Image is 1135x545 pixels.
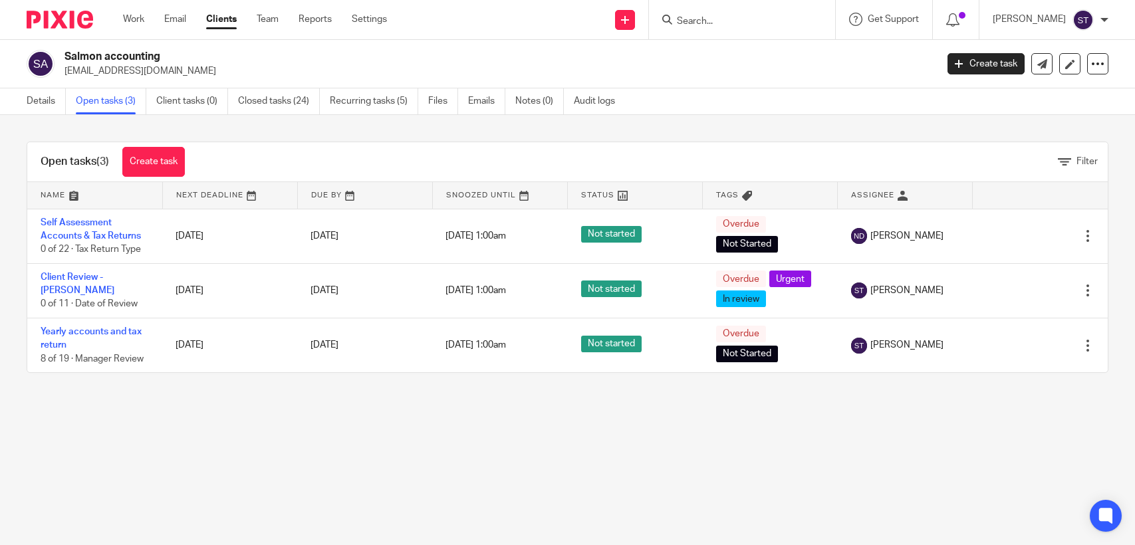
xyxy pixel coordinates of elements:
p: [EMAIL_ADDRESS][DOMAIN_NAME] [64,64,928,78]
img: svg%3E [27,50,55,78]
a: Yearly accounts and tax return [41,327,142,350]
span: Snoozed Until [446,191,516,199]
img: svg%3E [1072,9,1094,31]
a: Team [257,13,279,26]
a: Notes (0) [515,88,564,114]
span: Not Started [716,346,778,362]
img: svg%3E [851,338,867,354]
a: Details [27,88,66,114]
td: [DATE] [162,209,297,263]
h1: Open tasks [41,155,109,169]
a: Open tasks (3) [76,88,146,114]
span: Overdue [716,216,766,233]
span: Not started [581,280,642,297]
td: [DATE] [162,263,297,318]
a: Create task [122,147,185,177]
a: Reports [299,13,332,26]
a: Files [428,88,458,114]
input: Search [676,16,795,28]
a: Create task [947,53,1025,74]
a: Clients [206,13,237,26]
span: (3) [96,156,109,167]
a: Email [164,13,186,26]
span: [DATE] [311,231,338,241]
a: Settings [352,13,387,26]
a: Work [123,13,144,26]
a: Self Assessment Accounts & Tax Returns [41,218,141,241]
a: Closed tasks (24) [238,88,320,114]
span: Status [581,191,614,199]
h2: Salmon accounting [64,50,755,64]
span: Overdue [716,326,766,342]
span: Not started [581,226,642,243]
span: Not Started [716,236,778,253]
span: [DATE] [311,286,338,295]
a: Client Review - [PERSON_NAME] [41,272,114,295]
span: Get Support [868,15,919,24]
td: [DATE] [162,318,297,372]
span: [PERSON_NAME] [870,229,944,243]
img: Pixie [27,11,93,29]
span: [DATE] 1:00am [445,286,506,295]
a: Recurring tasks (5) [330,88,418,114]
span: Filter [1076,157,1098,166]
span: In review [716,290,766,307]
span: Overdue [716,271,766,287]
span: Urgent [769,271,811,287]
span: [DATE] 1:00am [445,340,506,350]
a: Emails [468,88,505,114]
p: [PERSON_NAME] [993,13,1066,26]
span: [PERSON_NAME] [870,338,944,352]
img: svg%3E [851,228,867,244]
img: svg%3E [851,282,867,298]
a: Client tasks (0) [156,88,228,114]
span: Not started [581,336,642,352]
a: Audit logs [574,88,625,114]
span: [DATE] [311,340,338,350]
span: 0 of 22 · Tax Return Type [41,245,141,254]
span: 0 of 11 · Date of Review [41,300,138,309]
span: 8 of 19 · Manager Review [41,354,144,364]
span: [PERSON_NAME] [870,284,944,297]
span: Tags [716,191,739,199]
span: [DATE] 1:00am [445,231,506,241]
